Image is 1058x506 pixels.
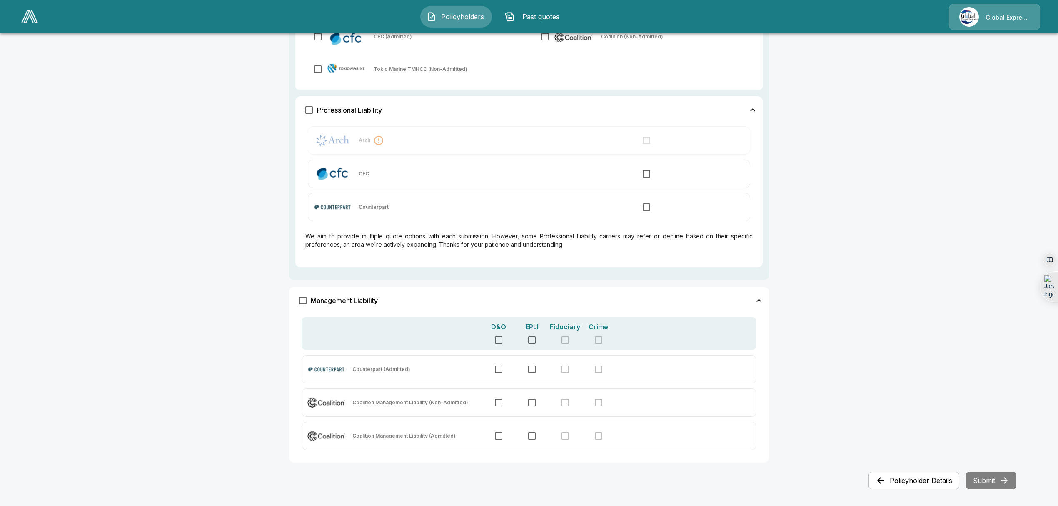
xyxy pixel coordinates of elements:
[307,362,346,376] img: Counterpart (Admitted)
[868,472,959,489] button: Policyholder Details
[420,6,492,28] button: Policyholders IconPolicyholders
[374,34,412,39] p: CFC (Admitted)
[327,31,365,46] img: CFC (Admitted)
[313,200,352,214] img: Counterpart
[550,322,580,332] p: Fiduciary
[525,322,539,332] p: EPLI
[352,367,410,372] p: Counterpart (Admitted)
[986,13,1030,22] p: Global Express Underwriters
[601,34,663,39] p: Coalition (Non-Admitted)
[359,205,389,210] p: Counterpart
[352,400,468,405] p: Coalition Management Liability (Non-Admitted)
[327,63,365,73] img: Tokio Marine TMHCC (Non-Admitted)
[440,12,486,22] span: Policyholders
[307,396,346,409] img: Coalition Management Liability (Non-Admitted)
[359,138,370,143] p: Arch
[505,12,515,22] img: Past quotes Icon
[427,12,437,22] img: Policyholders Icon
[499,6,570,28] button: Past quotes IconPast quotes
[307,429,346,442] img: Coalition Management Liability (Admitted)
[317,107,382,113] span: Professional Liability
[518,12,564,22] span: Past quotes
[374,67,467,72] p: Tokio Marine TMHCC (Non-Admitted)
[589,322,608,332] p: Crime
[313,166,352,181] img: CFC
[311,297,378,304] span: Management Liability
[352,433,456,438] p: Coalition Management Liability (Admitted)
[313,133,352,148] img: Arch
[554,31,593,44] img: Coalition (Non-Admitted)
[295,96,763,124] div: Professional Liability
[491,322,506,332] p: D&O
[304,55,527,83] div: Tokio Marine TMHCC (Non-Admitted)Tokio Marine TMHCC (Non-Admitted)
[289,287,769,314] div: Management Liability
[305,232,753,249] p: We aim to provide multiple quote options with each submission. However, some Professional Liabili...
[949,4,1040,30] a: Agency IconGlobal Express Underwriters
[21,10,38,23] img: AA Logo
[304,23,527,51] div: CFC (Admitted)CFC (Admitted)
[359,171,369,176] p: CFC
[959,7,979,27] img: Agency Icon
[531,23,754,51] div: Coalition (Non-Admitted)Coalition (Non-Admitted)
